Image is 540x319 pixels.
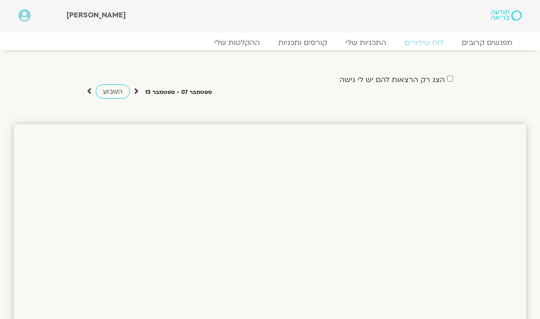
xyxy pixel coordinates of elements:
span: השבוע [103,87,123,96]
label: הצג רק הרצאות להם יש לי גישה [340,76,445,84]
a: מפגשים קרובים [453,38,522,47]
p: ספטמבר 07 - ספטמבר 13 [145,88,212,97]
a: קורסים ותכניות [269,38,336,47]
a: התכניות שלי [336,38,395,47]
a: לוח שידורים [395,38,453,47]
span: [PERSON_NAME] [66,10,126,20]
nav: Menu [18,38,522,47]
a: ההקלטות שלי [205,38,269,47]
a: השבוע [96,84,130,99]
